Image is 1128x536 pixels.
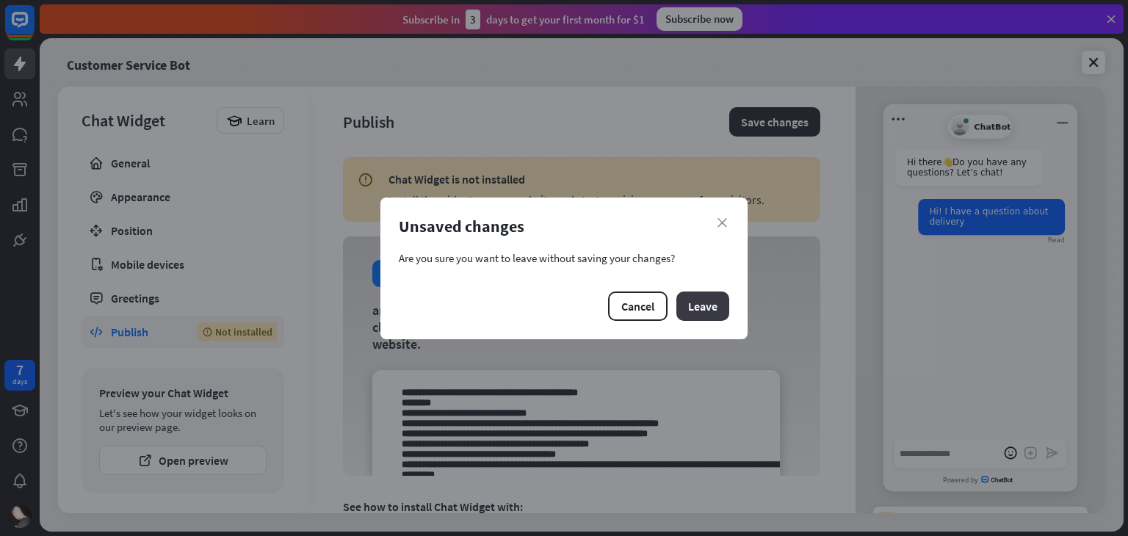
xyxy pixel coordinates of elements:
button: Open LiveChat chat widget [12,6,56,50]
button: Cancel [608,291,668,321]
span: Are you sure you want to leave without saving your changes? [399,251,729,265]
button: Leave [676,291,729,321]
div: Unsaved changes [399,216,729,236]
i: close [717,218,727,228]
